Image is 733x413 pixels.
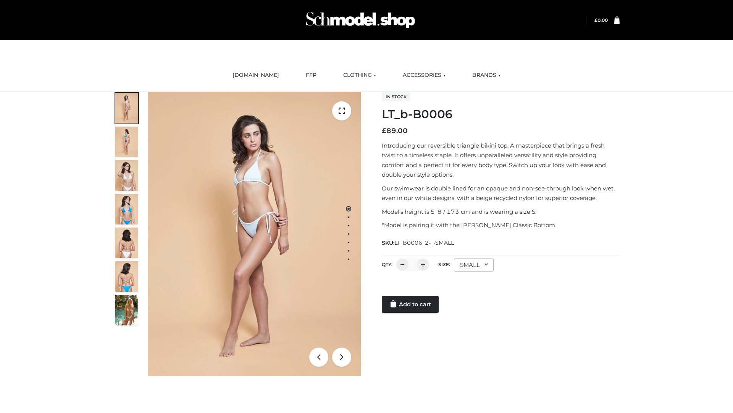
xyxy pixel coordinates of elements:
[148,92,361,376] img: ArielClassicBikiniTop_CloudNine_AzureSky_OW114ECO_1
[397,67,451,84] a: ACCESSORIES
[382,92,410,101] span: In stock
[115,295,138,325] img: Arieltop_CloudNine_AzureSky2.jpg
[382,127,408,135] bdi: 89.00
[227,67,285,84] a: [DOMAIN_NAME]
[382,238,455,247] span: SKU:
[594,17,597,23] span: £
[337,67,382,84] a: CLOTHING
[303,5,418,35] img: Schmodel Admin 964
[594,17,608,23] a: £0.00
[382,141,620,180] p: Introducing our reversible triangle bikini top. A masterpiece that brings a fresh twist to a time...
[467,67,506,84] a: BRANDS
[438,262,450,267] label: Size:
[382,107,620,121] h1: LT_b-B0006
[382,262,392,267] label: QTY:
[115,194,138,224] img: ArielClassicBikiniTop_CloudNine_AzureSky_OW114ECO_4-scaled.jpg
[115,261,138,292] img: ArielClassicBikiniTop_CloudNine_AzureSky_OW114ECO_8-scaled.jpg
[594,17,608,23] bdi: 0.00
[454,259,494,272] div: SMALL
[300,67,322,84] a: FFP
[115,228,138,258] img: ArielClassicBikiniTop_CloudNine_AzureSky_OW114ECO_7-scaled.jpg
[394,239,454,246] span: LT_B0006_2-_-SMALL
[382,220,620,230] p: *Model is pairing it with the [PERSON_NAME] Classic Bottom
[382,207,620,217] p: Model’s height is 5 ‘8 / 173 cm and is wearing a size S.
[382,127,386,135] span: £
[382,296,439,313] a: Add to cart
[115,127,138,157] img: ArielClassicBikiniTop_CloudNine_AzureSky_OW114ECO_2-scaled.jpg
[115,93,138,124] img: ArielClassicBikiniTop_CloudNine_AzureSky_OW114ECO_1-scaled.jpg
[115,160,138,191] img: ArielClassicBikiniTop_CloudNine_AzureSky_OW114ECO_3-scaled.jpg
[382,184,620,203] p: Our swimwear is double lined for an opaque and non-see-through look when wet, even in our white d...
